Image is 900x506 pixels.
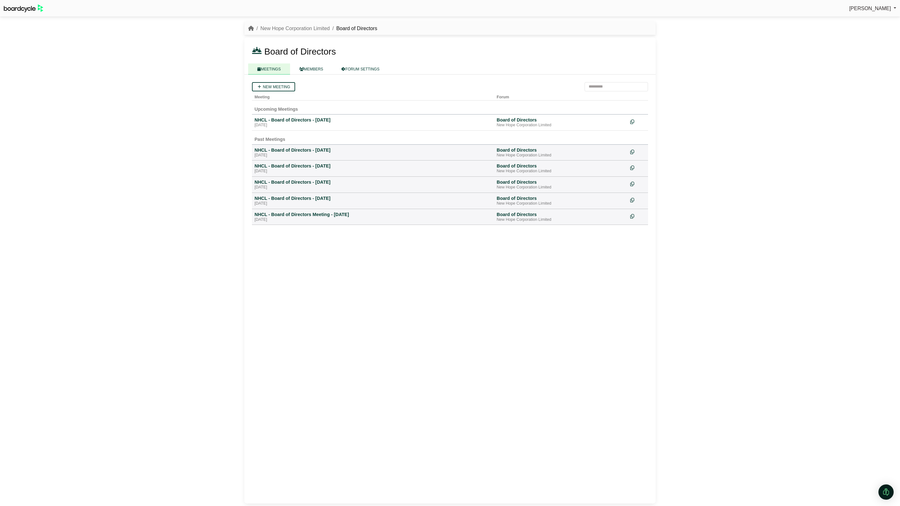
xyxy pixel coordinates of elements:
div: Board of Directors [497,147,625,153]
div: New Hope Corporation Limited [497,123,625,128]
img: BoardcycleBlackGreen-aaafeed430059cb809a45853b8cf6d952af9d84e6e89e1f1685b34bfd5cb7d64.svg [4,4,43,12]
a: [PERSON_NAME] [849,4,896,13]
div: Board of Directors [497,179,625,185]
div: NHCL - Board of Directors - [DATE] [255,195,492,201]
li: Board of Directors [330,24,377,33]
div: New Hope Corporation Limited [497,217,625,222]
div: Board of Directors [497,195,625,201]
div: [DATE] [255,153,492,158]
a: FORUM SETTINGS [332,63,388,75]
th: Meeting [252,91,494,101]
a: New meeting [252,82,295,91]
div: NHCL - Board of Directors - [DATE] [255,163,492,169]
div: NHCL - Board of Directors - [DATE] [255,147,492,153]
div: [DATE] [255,185,492,190]
th: Forum [494,91,628,101]
div: NHCL - Board of Directors - [DATE] [255,179,492,185]
a: Board of Directors New Hope Corporation Limited [497,163,625,174]
div: Board of Directors [497,163,625,169]
div: Open Intercom Messenger [878,484,894,500]
a: NHCL - Board of Directors - [DATE] [DATE] [255,117,492,128]
div: Make a copy [630,147,645,156]
span: Board of Directors [264,47,336,56]
div: Make a copy [630,163,645,172]
a: NHCL - Board of Directors - [DATE] [DATE] [255,195,492,206]
div: New Hope Corporation Limited [497,169,625,174]
a: NHCL - Board of Directors - [DATE] [DATE] [255,147,492,158]
div: [DATE] [255,201,492,206]
div: Make a copy [630,212,645,220]
div: [DATE] [255,169,492,174]
div: Make a copy [630,179,645,188]
div: Make a copy [630,195,645,204]
div: New Hope Corporation Limited [497,185,625,190]
a: New Hope Corporation Limited [260,26,330,31]
div: Board of Directors [497,117,625,123]
span: [PERSON_NAME] [849,6,891,11]
div: New Hope Corporation Limited [497,201,625,206]
a: NHCL - Board of Directors - [DATE] [DATE] [255,179,492,190]
a: Board of Directors New Hope Corporation Limited [497,179,625,190]
a: NHCL - Board of Directors Meeting - [DATE] [DATE] [255,212,492,222]
div: Make a copy [630,117,645,126]
a: Board of Directors New Hope Corporation Limited [497,117,625,128]
div: NHCL - Board of Directors Meeting - [DATE] [255,212,492,217]
a: Board of Directors New Hope Corporation Limited [497,212,625,222]
a: Board of Directors New Hope Corporation Limited [497,195,625,206]
td: Past Meetings [252,130,648,144]
nav: breadcrumb [248,24,377,33]
a: NHCL - Board of Directors - [DATE] [DATE] [255,163,492,174]
a: MEMBERS [290,63,333,75]
td: Upcoming Meetings [252,100,648,114]
div: Board of Directors [497,212,625,217]
div: [DATE] [255,217,492,222]
div: [DATE] [255,123,492,128]
div: New Hope Corporation Limited [497,153,625,158]
a: Board of Directors New Hope Corporation Limited [497,147,625,158]
div: NHCL - Board of Directors - [DATE] [255,117,492,123]
a: MEETINGS [248,63,290,75]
